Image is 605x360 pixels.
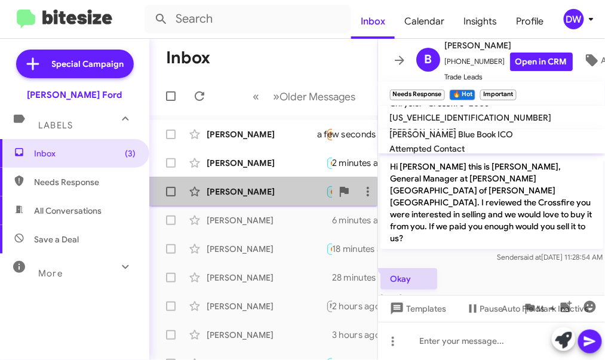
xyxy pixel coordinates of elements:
span: [PHONE_NUMBER] [445,53,573,71]
span: 🔥 Hot [330,245,351,253]
div: 18 minutes ago [332,243,403,255]
a: Open in CRM [510,53,573,71]
button: Pause [456,298,513,319]
span: Older Messages [280,90,356,103]
small: 🔥 Hot [450,90,475,100]
button: Next [266,84,363,109]
div: I'm not in town [326,184,332,198]
span: All Conversations [34,205,102,217]
div: Im glad to hear that [326,272,332,284]
span: 🔥 Hot [330,187,351,195]
span: [DATE] 2:37:27 PM [380,293,437,302]
span: Templates [388,298,447,319]
button: Templates [378,298,456,319]
a: Calendar [395,4,454,39]
span: B [424,50,432,69]
button: DW [554,9,592,29]
span: [PERSON_NAME] Blue Book ICO [390,129,514,140]
div: [PERSON_NAME] [207,243,326,255]
div: [PERSON_NAME] [207,329,326,341]
div: [PERSON_NAME] [207,186,326,198]
nav: Page navigation example [247,84,363,109]
small: Needs Response [390,90,445,100]
div: DW [564,9,584,29]
div: [PERSON_NAME] [207,300,326,312]
span: Save a Deal [34,233,79,245]
div: [PERSON_NAME] [207,214,326,226]
span: « [253,89,260,104]
div: Lowes milles [326,299,332,313]
a: Special Campaign [16,50,134,78]
span: [US_VEHICLE_IDENTIFICATION_NUMBER] [390,112,552,123]
h1: Inbox [166,48,210,67]
div: 1000 dollars off new vehicles and 500 off used vehicles [326,214,332,226]
span: Inbox [34,147,136,159]
div: [PERSON_NAME] [207,157,326,169]
span: Needs Response [34,176,136,188]
a: Profile [507,4,554,39]
div: a few seconds ago [332,128,404,140]
span: (3) [125,147,136,159]
div: [PERSON_NAME] [207,128,326,140]
div: I bought a truck [326,329,332,341]
span: Labels [38,120,73,131]
input: Search [145,5,351,33]
a: Insights [454,4,507,39]
a: Inbox [351,4,395,39]
span: [PERSON_NAME] [390,127,457,137]
span: Trade Leads [445,71,573,83]
span: More [38,268,63,279]
span: Not-Interested [330,302,376,310]
p: Hi [PERSON_NAME] this is [PERSON_NAME], General Manager at [PERSON_NAME][GEOGRAPHIC_DATA] of [PER... [380,156,603,249]
span: Special Campaign [52,58,124,70]
span: » [274,89,280,104]
span: [PERSON_NAME] [445,38,573,53]
div: It will better for me Wed. or Thurs. [326,127,332,141]
span: 🔥 Hot [330,159,351,167]
span: Attempted Contact [390,143,465,154]
div: Sorry not [DATE], [DATE] [326,156,332,170]
div: Liked “I'm sorry to inform you, the Telluride has been sold” [326,242,332,256]
p: Okay [380,268,437,290]
button: Auto Fields [493,298,569,319]
div: 2 hours ago [332,300,390,312]
div: [PERSON_NAME] [207,272,326,284]
small: Important [480,90,516,100]
button: Previous [246,84,267,109]
div: [PERSON_NAME] Ford [27,89,122,101]
div: 28 minutes ago [332,272,404,284]
div: 2 minutes ago [332,157,399,169]
span: Auto Fields [502,298,560,319]
span: Sender [DATE] 11:28:54 AM [497,253,603,261]
div: 6 minutes ago [332,214,399,226]
div: 3 hours ago [332,329,390,341]
span: said at [520,253,541,261]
